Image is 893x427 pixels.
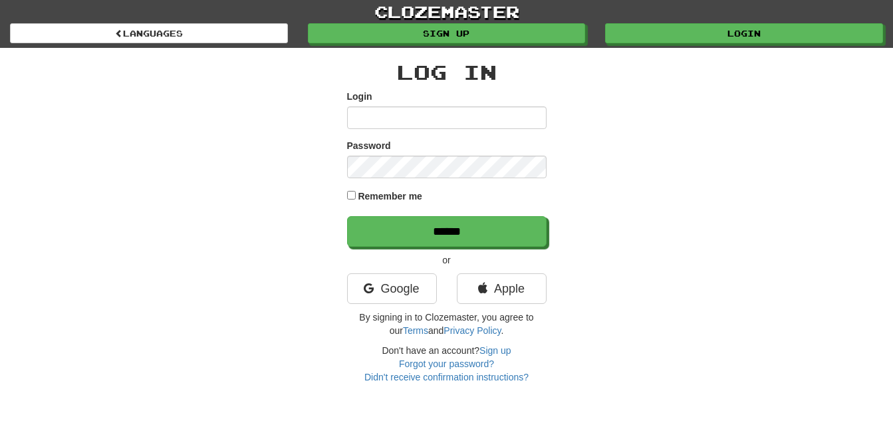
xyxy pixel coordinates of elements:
a: Sign up [479,345,511,356]
a: Forgot your password? [399,358,494,369]
a: Apple [457,273,547,304]
a: Languages [10,23,288,43]
label: Login [347,90,372,103]
a: Didn't receive confirmation instructions? [364,372,529,382]
a: Sign up [308,23,586,43]
p: By signing in to Clozemaster, you agree to our and . [347,311,547,337]
a: Google [347,273,437,304]
label: Password [347,139,391,152]
label: Remember me [358,190,422,203]
p: or [347,253,547,267]
a: Privacy Policy [444,325,501,336]
h2: Log In [347,61,547,83]
div: Don't have an account? [347,344,547,384]
a: Terms [403,325,428,336]
a: Login [605,23,883,43]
